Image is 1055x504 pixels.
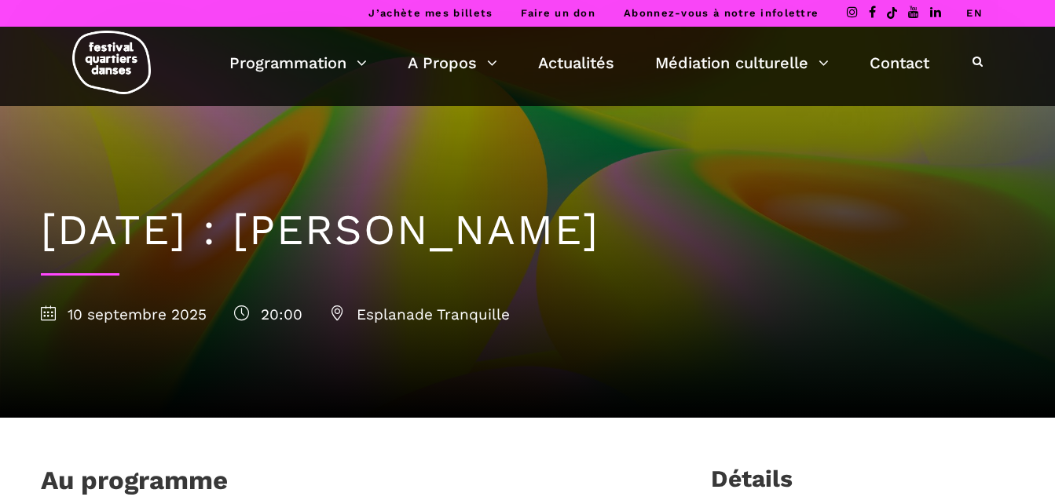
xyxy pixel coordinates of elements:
[41,305,207,323] span: 10 septembre 2025
[234,305,302,323] span: 20:00
[870,49,929,76] a: Contact
[368,7,493,19] a: J’achète mes billets
[229,49,367,76] a: Programmation
[41,205,1015,256] h1: [DATE] : [PERSON_NAME]
[655,49,829,76] a: Médiation culturelle
[41,465,228,504] h1: Au programme
[408,49,497,76] a: A Propos
[521,7,595,19] a: Faire un don
[711,465,793,504] h3: Détails
[330,305,510,323] span: Esplanade Tranquille
[624,7,819,19] a: Abonnez-vous à notre infolettre
[538,49,614,76] a: Actualités
[966,7,983,19] a: EN
[72,31,151,94] img: logo-fqd-med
